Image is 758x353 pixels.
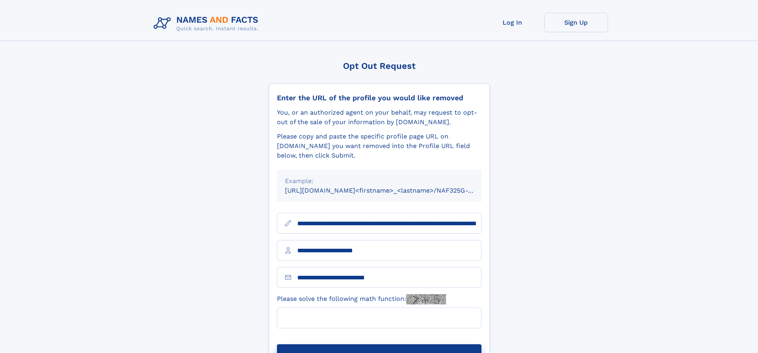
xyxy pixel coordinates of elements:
div: Opt Out Request [269,61,490,71]
div: Example: [285,176,474,186]
div: Please copy and paste the specific profile page URL on [DOMAIN_NAME] you want removed into the Pr... [277,132,481,160]
div: You, or an authorized agent on your behalf, may request to opt-out of the sale of your informatio... [277,108,481,127]
a: Sign Up [544,13,608,32]
label: Please solve the following math function: [277,294,446,304]
small: [URL][DOMAIN_NAME]<firstname>_<lastname>/NAF325G-xxxxxxxx [285,187,497,194]
div: Enter the URL of the profile you would like removed [277,94,481,102]
img: Logo Names and Facts [150,13,265,34]
a: Log In [481,13,544,32]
